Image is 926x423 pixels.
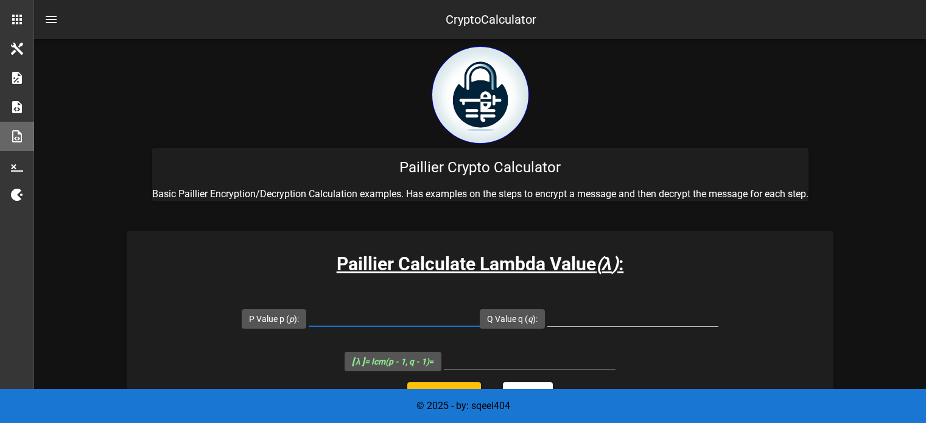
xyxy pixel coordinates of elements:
i: ( ) [596,253,619,274]
div: CryptoCalculator [446,10,536,29]
b: [ λ ] [352,357,365,366]
a: home [432,135,529,146]
button: Calculate [407,382,481,404]
b: λ [602,253,612,274]
img: encryption logo [432,46,529,144]
i: p [289,314,294,324]
button: Clear [503,382,553,404]
h3: Paillier Calculate Lambda Value : [127,250,833,278]
label: P Value p ( ): [249,313,299,325]
span: Calculate [417,388,471,398]
label: Q Value q ( ): [487,313,538,325]
span: © 2025 - by: sqeel404 [416,400,510,411]
span: Clear [513,388,543,398]
i: q [528,314,533,324]
div: Paillier Crypto Calculator [152,148,808,187]
i: = lcm(p - 1, q - 1) [352,357,430,366]
p: Basic Paillier Encryption/Decryption Calculation examples. Has examples on the steps to encrypt a... [152,187,808,201]
button: nav-menu-toggle [37,5,66,34]
span: = [352,357,435,366]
